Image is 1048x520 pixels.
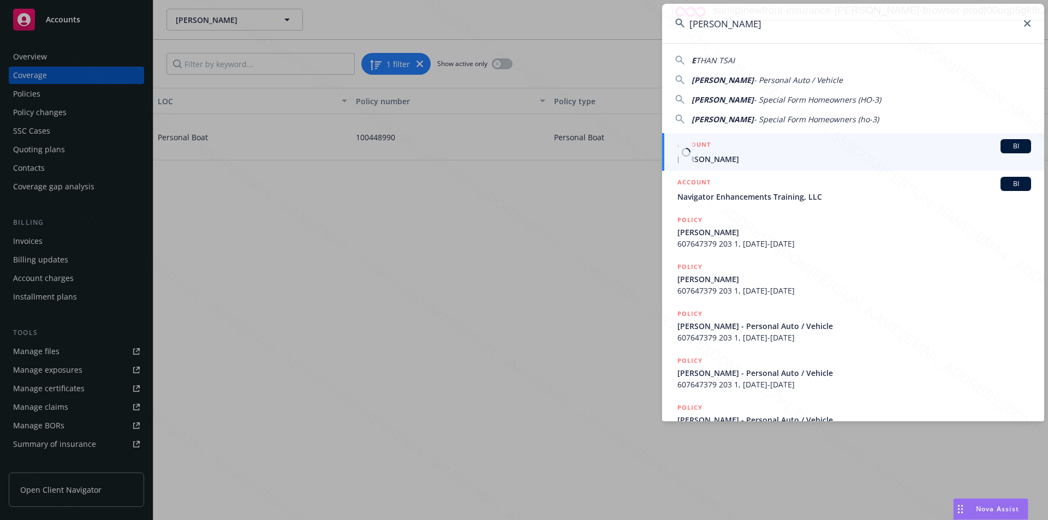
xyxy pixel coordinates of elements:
[662,349,1044,396] a: POLICY[PERSON_NAME] - Personal Auto / Vehicle607647379 203 1, [DATE]-[DATE]
[662,396,1044,443] a: POLICY[PERSON_NAME] - Personal Auto / Vehicle
[976,504,1019,513] span: Nova Assist
[677,355,702,366] h5: POLICY
[696,55,735,65] span: THAN TSAI
[677,402,702,413] h5: POLICY
[677,261,702,272] h5: POLICY
[677,367,1031,379] span: [PERSON_NAME] - Personal Auto / Vehicle
[677,308,702,319] h5: POLICY
[677,379,1031,390] span: 607647379 203 1, [DATE]-[DATE]
[953,498,1028,520] button: Nova Assist
[677,153,1031,165] span: [PERSON_NAME]
[754,94,881,105] span: - Special Form Homeowners (HO-3)
[954,499,967,519] div: Drag to move
[662,255,1044,302] a: POLICY[PERSON_NAME]607647379 203 1, [DATE]-[DATE]
[1005,141,1027,151] span: BI
[692,55,696,65] span: E
[677,332,1031,343] span: 607647379 203 1, [DATE]-[DATE]
[692,114,754,124] span: [PERSON_NAME]
[677,214,702,225] h5: POLICY
[677,238,1031,249] span: 607647379 203 1, [DATE]-[DATE]
[677,273,1031,285] span: [PERSON_NAME]
[677,285,1031,296] span: 607647379 203 1, [DATE]-[DATE]
[1005,179,1027,189] span: BI
[662,171,1044,208] a: ACCOUNTBINavigator Enhancements Training, LLC
[662,4,1044,43] input: Search...
[662,302,1044,349] a: POLICY[PERSON_NAME] - Personal Auto / Vehicle607647379 203 1, [DATE]-[DATE]
[754,114,879,124] span: - Special Form Homeowners (ho-3)
[662,133,1044,171] a: ACCOUNTBI[PERSON_NAME]
[692,75,754,85] span: [PERSON_NAME]
[677,191,1031,202] span: Navigator Enhancements Training, LLC
[662,208,1044,255] a: POLICY[PERSON_NAME]607647379 203 1, [DATE]-[DATE]
[677,226,1031,238] span: [PERSON_NAME]
[677,139,711,152] h5: ACCOUNT
[692,94,754,105] span: [PERSON_NAME]
[754,75,843,85] span: - Personal Auto / Vehicle
[677,320,1031,332] span: [PERSON_NAME] - Personal Auto / Vehicle
[677,177,711,190] h5: ACCOUNT
[677,414,1031,426] span: [PERSON_NAME] - Personal Auto / Vehicle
